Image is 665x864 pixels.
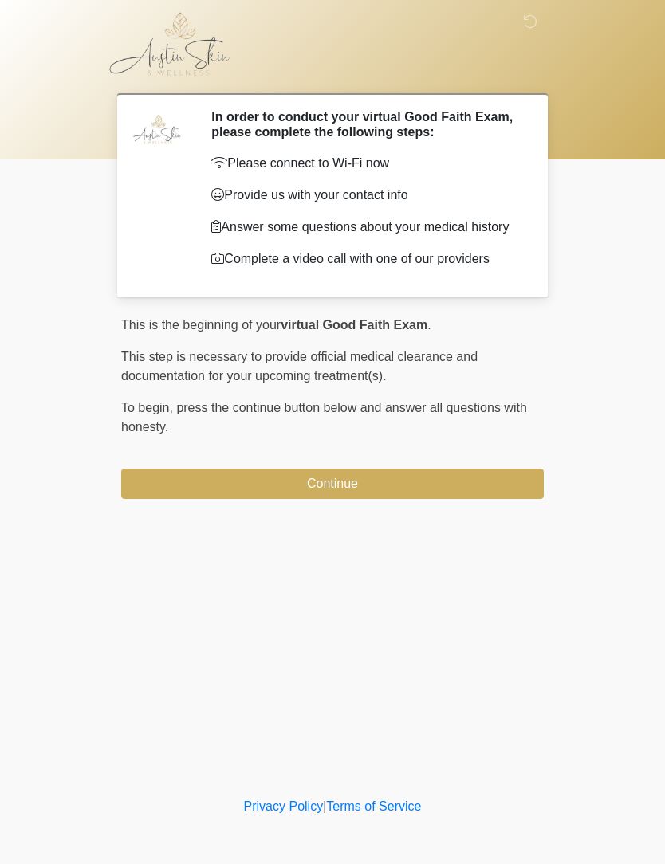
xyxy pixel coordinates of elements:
[121,318,281,332] span: This is the beginning of your
[211,154,520,173] p: Please connect to Wi-Fi now
[121,401,176,414] span: To begin,
[133,109,181,157] img: Agent Avatar
[211,109,520,139] h2: In order to conduct your virtual Good Faith Exam, please complete the following steps:
[211,218,520,237] p: Answer some questions about your medical history
[121,469,544,499] button: Continue
[326,799,421,813] a: Terms of Service
[105,12,246,76] img: Austin Skin & Wellness Logo
[244,799,324,813] a: Privacy Policy
[211,249,520,269] p: Complete a video call with one of our providers
[281,318,427,332] strong: virtual Good Faith Exam
[323,799,326,813] a: |
[121,401,527,434] span: press the continue button below and answer all questions with honesty.
[427,318,431,332] span: .
[121,350,478,383] span: This step is necessary to provide official medical clearance and documentation for your upcoming ...
[211,186,520,205] p: Provide us with your contact info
